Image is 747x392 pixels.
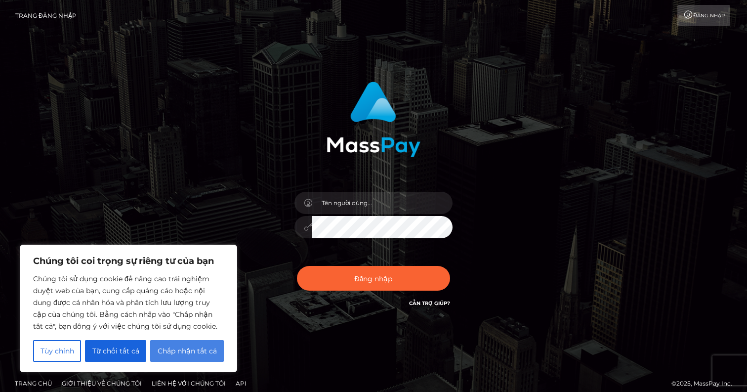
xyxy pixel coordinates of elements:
a: Trang chủ [11,376,56,391]
button: Tùy chỉnh [33,340,81,362]
font: Trang đăng nhập [15,12,77,19]
button: Từ chối tất cả [85,340,146,362]
font: 2025, MassPay Inc. [676,380,732,387]
font: Đăng nhập [355,274,393,283]
font: Liên hệ với chúng tôi [152,380,226,387]
a: Trang đăng nhập [15,5,77,26]
font: Tùy chỉnh [41,347,74,355]
font: Giới thiệu về chúng tôi [62,380,142,387]
font: © [671,380,676,387]
font: Trang chủ [15,380,52,387]
font: Chấp nhận tất cả [158,347,217,355]
font: Từ chối tất cả [92,347,139,355]
a: Cần trợ giúp? [409,300,450,306]
font: Chúng tôi sử dụng cookie để nâng cao trải nghiệm duyệt web của bạn, cung cấp quảng cáo hoặc nội d... [33,274,217,331]
a: Đăng nhập [677,5,730,26]
div: Chúng tôi coi trọng sự riêng tư của bạn [20,245,237,372]
a: Giới thiệu về chúng tôi [58,376,146,391]
a: Liên hệ với chúng tôi [148,376,230,391]
input: Tên người dùng... [312,192,453,214]
font: Đăng nhập [694,12,725,19]
button: Chấp nhận tất cả [150,340,224,362]
font: API [236,380,247,387]
img: Đăng nhập MassPay [327,82,420,157]
button: Đăng nhập [297,266,450,291]
font: Chúng tôi coi trọng sự riêng tư của bạn [33,256,214,266]
a: API [232,376,250,391]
